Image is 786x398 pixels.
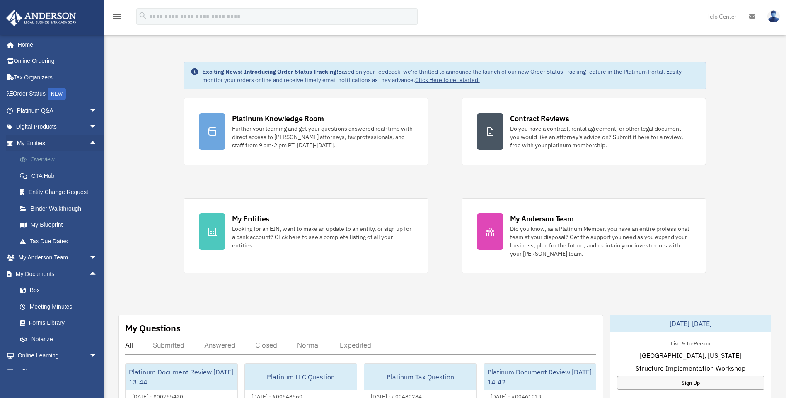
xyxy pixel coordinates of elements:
div: All [125,341,133,349]
a: My Documentsarrow_drop_up [6,266,110,282]
a: menu [112,14,122,22]
div: My Anderson Team [510,213,574,224]
a: My Anderson Team Did you know, as a Platinum Member, you have an entire professional team at your... [462,198,706,273]
a: My Blueprint [12,217,110,233]
span: arrow_drop_down [89,249,106,266]
span: arrow_drop_up [89,135,106,152]
div: Platinum Knowledge Room [232,113,324,124]
a: CTA Hub [12,168,110,184]
div: NEW [48,88,66,100]
div: Expedited [340,341,371,349]
div: Answered [204,341,235,349]
div: Platinum LLC Question [245,364,357,390]
a: Click Here to get started! [415,76,480,84]
a: Sign Up [617,376,764,390]
div: Platinum Document Review [DATE] 14:42 [484,364,596,390]
div: Do you have a contract, rental agreement, or other legal document you would like an attorney's ad... [510,125,691,149]
a: Digital Productsarrow_drop_down [6,119,110,135]
span: arrow_drop_down [89,102,106,119]
div: Looking for an EIN, want to make an update to an entity, or sign up for a bank account? Click her... [232,225,413,249]
span: arrow_drop_up [89,266,106,283]
i: search [138,11,148,20]
img: User Pic [767,10,780,22]
img: Anderson Advisors Platinum Portal [4,10,79,26]
div: Platinum Document Review [DATE] 13:44 [126,364,237,390]
a: Meeting Minutes [12,298,110,315]
div: Platinum Tax Question [364,364,476,390]
div: Based on your feedback, we're thrilled to announce the launch of our new Order Status Tracking fe... [202,67,699,84]
span: arrow_drop_down [89,119,106,136]
a: Home [6,36,106,53]
div: Further your learning and get your questions answered real-time with direct access to [PERSON_NAM... [232,125,413,149]
a: Box [12,282,110,299]
strong: Exciting News: Introducing Order Status Tracking! [202,68,338,75]
a: Platinum Q&Aarrow_drop_down [6,102,110,119]
div: Live & In-Person [664,338,717,347]
a: Online Ordering [6,53,110,70]
i: menu [112,12,122,22]
a: My Anderson Teamarrow_drop_down [6,249,110,266]
span: arrow_drop_down [89,348,106,364]
div: My Entities [232,213,269,224]
div: Contract Reviews [510,113,569,124]
div: Submitted [153,341,184,349]
a: Online Learningarrow_drop_down [6,348,110,364]
a: Contract Reviews Do you have a contract, rental agreement, or other legal document you would like... [462,98,706,165]
div: Did you know, as a Platinum Member, you have an entire professional team at your disposal? Get th... [510,225,691,258]
a: Tax Due Dates [12,233,110,249]
a: Binder Walkthrough [12,200,110,217]
a: Tax Organizers [6,69,110,86]
span: Structure Implementation Workshop [636,363,745,373]
a: My Entitiesarrow_drop_up [6,135,110,151]
a: Order StatusNEW [6,86,110,103]
a: Forms Library [12,315,110,331]
a: Billingarrow_drop_down [6,364,110,380]
a: Entity Change Request [12,184,110,201]
span: arrow_drop_down [89,364,106,381]
a: Platinum Knowledge Room Further your learning and get your questions answered real-time with dire... [184,98,428,165]
div: My Questions [125,322,181,334]
div: Closed [255,341,277,349]
div: [DATE]-[DATE] [610,315,771,332]
a: Notarize [12,331,110,348]
div: Normal [297,341,320,349]
a: My Entities Looking for an EIN, want to make an update to an entity, or sign up for a bank accoun... [184,198,428,273]
a: Overview [12,151,110,168]
span: [GEOGRAPHIC_DATA], [US_STATE] [640,350,741,360]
